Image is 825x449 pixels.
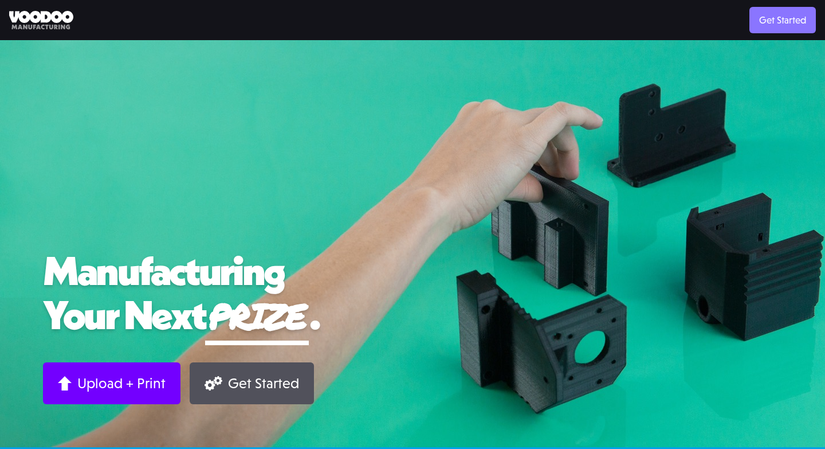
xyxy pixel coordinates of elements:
[58,376,72,391] img: Arrow up
[205,376,222,391] img: Gears
[43,248,782,345] h1: Manufacturing Your Next .
[77,374,166,392] div: Upload + Print
[43,362,180,404] a: Upload + Print
[205,290,309,340] span: prize
[228,374,299,392] div: Get Started
[9,11,73,30] img: Voodoo Manufacturing logo
[749,7,816,33] a: Get Started
[190,362,314,404] a: Get Started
